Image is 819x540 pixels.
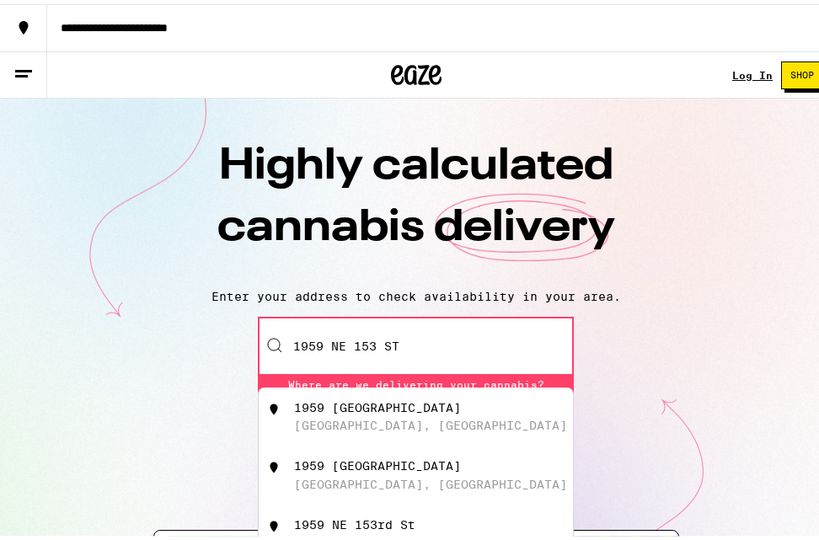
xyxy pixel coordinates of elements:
[265,514,282,531] img: 1959 NE 153rd St
[258,313,574,372] input: Enter your delivery address
[265,455,282,472] img: 1959 Northeast 153rd Street
[294,414,567,428] div: [GEOGRAPHIC_DATA], [GEOGRAPHIC_DATA]
[294,455,461,468] div: 1959 [GEOGRAPHIC_DATA]
[294,473,567,487] div: [GEOGRAPHIC_DATA], [GEOGRAPHIC_DATA]
[258,372,574,389] div: Where are we delivering your cannabis?
[732,66,773,77] a: Log In
[294,397,461,410] div: 1959 [GEOGRAPHIC_DATA]
[790,67,814,76] span: Shop
[294,514,415,527] div: 1959 NE 153rd St
[121,132,711,272] h1: Highly calculated cannabis delivery
[265,397,282,414] img: 1959 Northeast 153rd Street
[17,286,815,299] p: Enter your address to check availability in your area.
[12,12,123,25] span: Hi. Need any help?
